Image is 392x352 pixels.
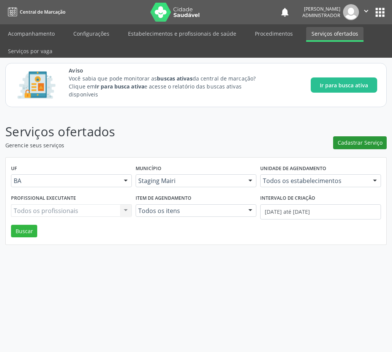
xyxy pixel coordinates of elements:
strong: buscas ativas [157,75,192,82]
a: Procedimentos [250,27,298,40]
a: Estabelecimentos e profissionais de saúde [123,27,242,40]
a: Acompanhamento [3,27,60,40]
p: Você sabia que pode monitorar as da central de marcação? Clique em e acesse o relatório das busca... [69,74,270,98]
a: Serviços ofertados [306,27,364,42]
p: Serviços ofertados [5,122,272,141]
a: Serviços por vaga [3,44,58,58]
button:  [359,4,373,20]
input: Selecione um intervalo [260,204,381,219]
span: Aviso [69,66,270,74]
button: Cadastrar Serviço [333,136,387,149]
a: Configurações [68,27,115,40]
label: UF [11,163,17,175]
button: notifications [280,7,290,17]
button: Buscar [11,225,37,238]
div: [PERSON_NAME] [302,6,340,12]
span: Ir para busca ativa [320,81,368,89]
img: Imagem de CalloutCard [15,68,58,102]
span: Administrador [302,12,340,19]
label: Intervalo de criação [260,193,315,204]
label: Profissional executante [11,193,76,204]
span: Staging Mairi [138,177,241,185]
a: Central de Marcação [5,6,65,18]
label: Unidade de agendamento [260,163,326,175]
span: Todos os estabelecimentos [263,177,365,185]
span: BA [14,177,116,185]
span: Todos os itens [138,207,241,215]
img: img [343,4,359,20]
button: Ir para busca ativa [311,77,377,93]
label: Item de agendamento [136,193,191,204]
span: Central de Marcação [20,9,65,15]
label: Município [136,163,161,175]
button: apps [373,6,387,19]
i:  [362,7,370,15]
p: Gerencie seus serviços [5,141,272,149]
strong: Ir para busca ativa [95,83,144,90]
span: Cadastrar Serviço [338,139,383,147]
